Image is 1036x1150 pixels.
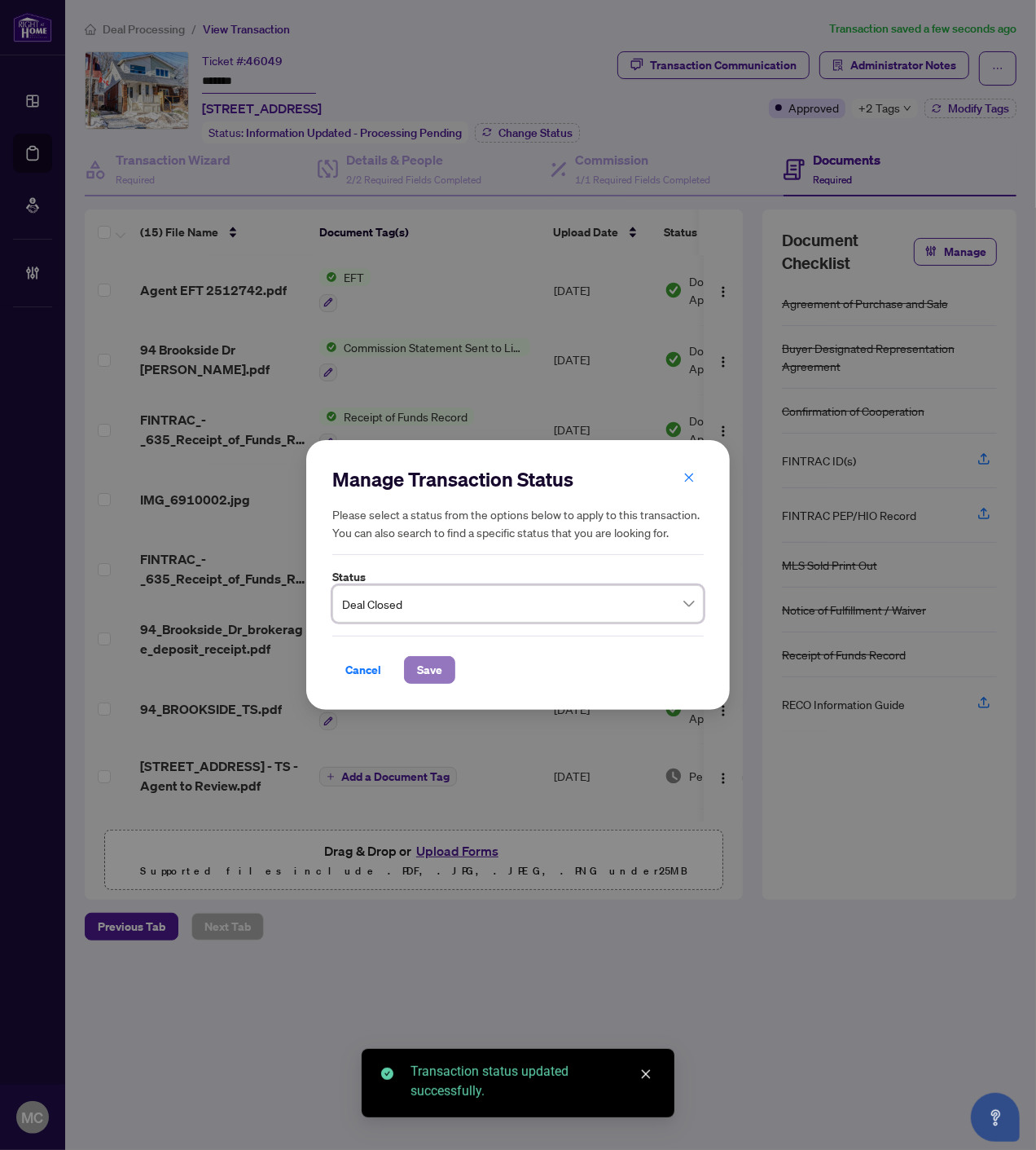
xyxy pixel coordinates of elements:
h2: Manage Transaction Status [332,466,704,492]
span: close [683,472,695,483]
a: Close [637,1065,655,1083]
button: Open asap [971,1093,1020,1142]
span: Deal Closed [342,588,694,619]
h5: Please select a status from the options below to apply to this transaction. You can also search t... [332,505,704,541]
span: close [640,1068,652,1080]
span: Save [417,657,442,683]
span: check-circle [381,1068,393,1080]
button: Cancel [332,656,394,684]
div: Transaction status updated successfully. [410,1062,655,1101]
span: Cancel [345,657,381,683]
button: Save [404,656,455,684]
label: Status [332,568,704,586]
